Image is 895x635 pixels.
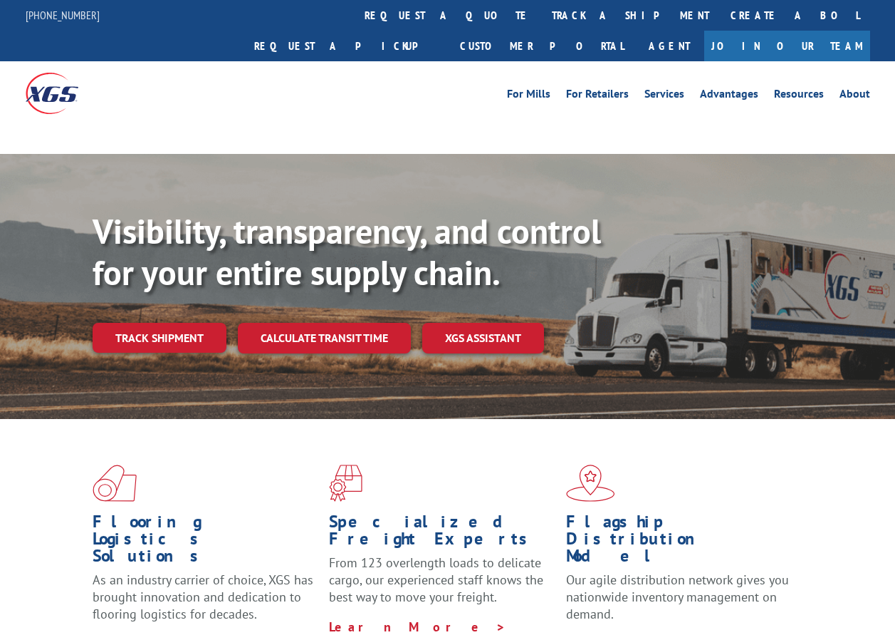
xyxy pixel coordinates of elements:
[329,554,555,618] p: From 123 overlength loads to delicate cargo, our experienced staff knows the best way to move you...
[634,31,704,61] a: Agent
[329,619,506,635] a: Learn More >
[238,323,411,353] a: Calculate transit time
[329,513,555,554] h1: Specialized Freight Experts
[700,88,758,104] a: Advantages
[566,465,615,502] img: xgs-icon-flagship-distribution-model-red
[329,465,362,502] img: xgs-icon-focused-on-flooring-red
[704,31,870,61] a: Join Our Team
[566,513,792,572] h1: Flagship Distribution Model
[93,513,318,572] h1: Flooring Logistics Solutions
[93,572,313,622] span: As an industry carrier of choice, XGS has brought innovation and dedication to flooring logistics...
[839,88,870,104] a: About
[566,88,629,104] a: For Retailers
[507,88,550,104] a: For Mills
[93,209,601,294] b: Visibility, transparency, and control for your entire supply chain.
[774,88,824,104] a: Resources
[422,323,544,353] a: XGS ASSISTANT
[93,465,137,502] img: xgs-icon-total-supply-chain-intelligence-red
[26,8,100,22] a: [PHONE_NUMBER]
[449,31,634,61] a: Customer Portal
[93,323,226,353] a: Track shipment
[644,88,684,104] a: Services
[566,572,789,622] span: Our agile distribution network gives you nationwide inventory management on demand.
[244,31,449,61] a: Request a pickup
